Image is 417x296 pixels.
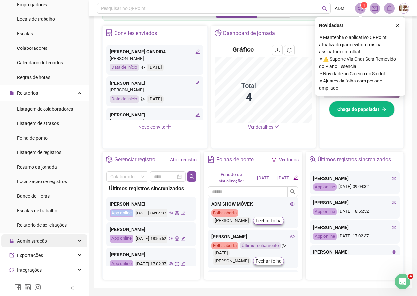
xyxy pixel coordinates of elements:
span: left [70,286,74,290]
div: [PERSON_NAME] [313,199,396,206]
div: Período de visualização: [208,171,254,185]
span: file-text [207,156,214,163]
iframe: Intercom live chat [395,274,410,289]
div: [PERSON_NAME] [110,118,200,125]
div: [DATE] [213,249,230,257]
span: mail [372,5,378,11]
span: edit [181,236,185,241]
span: export [9,253,14,258]
span: facebook [15,284,21,291]
span: Listagem de registros [17,150,61,155]
div: [PERSON_NAME] [110,111,200,118]
span: setting [106,156,113,163]
div: [DATE] [147,64,164,71]
span: ADM [335,5,344,12]
div: [DATE] [277,175,291,181]
span: Listagem de colaboradores [17,106,73,112]
span: 1 [363,3,365,8]
h4: Gráfico [232,45,254,54]
span: edit [195,81,200,85]
span: send [141,64,145,71]
span: reload [287,48,292,53]
span: eye [392,225,396,230]
span: Fechar folha [256,217,282,224]
span: instagram [34,284,41,291]
span: Resumo da jornada [17,164,57,170]
span: Chega de papelada! [337,106,379,113]
span: global [175,211,179,215]
span: lock [9,239,14,243]
span: eye [169,236,173,241]
div: [DATE] 18:55:52 [135,235,167,243]
span: eye [392,176,396,181]
div: ADM SHOW MÓVEIS [211,200,294,208]
div: [DATE] 18:55:52 [313,208,396,215]
div: App online [313,208,337,215]
span: search [189,174,194,179]
div: [PERSON_NAME] [313,175,396,182]
div: [PERSON_NAME] [211,233,294,240]
span: Folha de ponto [17,135,48,141]
div: [PERSON_NAME] [110,80,200,87]
button: Fechar folha [253,257,284,265]
span: Ver detalhes [248,124,273,130]
div: App online [313,233,337,240]
div: App online [110,260,133,268]
div: Últimos registros sincronizados [109,184,194,193]
span: Administração [17,238,47,244]
span: Integrações [17,267,42,273]
span: Novo convite [138,124,171,130]
span: 4 [408,274,413,279]
span: download [275,48,280,53]
div: [PERSON_NAME] [110,87,200,94]
span: solution [106,29,113,36]
div: App online [110,235,133,243]
span: edit [181,262,185,266]
span: edit [195,113,200,117]
span: Escalas de trabalho [17,208,57,213]
span: eye [290,234,295,239]
div: App online [110,209,133,217]
img: 64703 [399,3,409,13]
div: App online [313,183,337,191]
span: search [290,189,295,194]
span: eye [290,202,295,206]
span: global [175,236,179,241]
span: eye [169,211,173,215]
span: Locais de trabalho [17,16,55,22]
div: Data de início [110,95,139,103]
span: Regras de horas [17,75,50,80]
div: [PERSON_NAME] [213,257,251,265]
div: [DATE] 17:02:37 [135,260,167,268]
span: bell [386,5,392,11]
div: [PERSON_NAME] [313,224,396,231]
div: Dashboard de jornada [223,28,275,39]
span: eye [169,262,173,266]
span: Empregadores [17,2,47,7]
span: down [274,124,279,129]
span: Escalas [17,31,33,36]
span: Listagem de atrasos [17,121,59,126]
button: Chega de papelada! [329,101,395,117]
span: Novidades ! [319,22,343,29]
div: [DATE] 09:04:32 [135,209,167,217]
div: [PERSON_NAME] CANDIDA [110,48,200,55]
div: [PERSON_NAME] [110,55,200,62]
div: [DATE] [257,175,271,181]
div: [DATE] 09:04:32 [313,183,396,191]
a: Abrir registro [170,157,197,162]
div: Data de início [110,64,139,71]
span: notification [357,5,363,11]
span: team [309,156,316,163]
span: ⚬ Ajustes da folha com período ampliado! [319,77,402,92]
span: edit [293,175,298,180]
span: close [395,23,400,28]
span: plus [166,124,171,129]
div: Folha aberta [211,209,238,217]
span: ⚬ ⚠️ Suporte Via Chat Será Removido do Plano Essencial [319,55,402,70]
span: Exportações [17,253,43,258]
span: edit [181,211,185,215]
a: Ver todos [279,157,299,162]
span: edit [195,49,200,54]
div: Último fechamento [240,242,281,249]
